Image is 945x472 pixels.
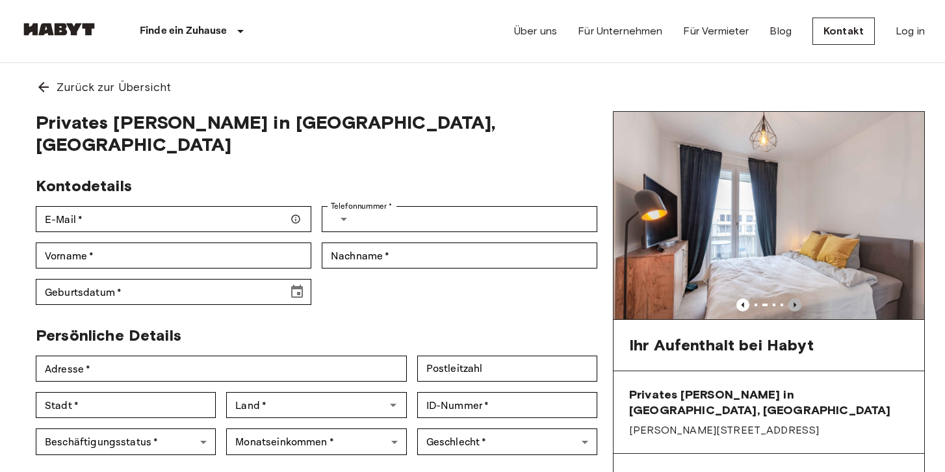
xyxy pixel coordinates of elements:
[683,23,749,39] a: Für Vermieter
[384,396,402,414] button: Open
[578,23,662,39] a: Für Unternehmen
[322,243,597,269] div: Nachname
[36,326,181,345] span: Persönliche Details
[140,23,227,39] p: Finde ein Zuhause
[417,392,597,418] div: ID-Nummer
[291,214,301,224] svg: Stellen Sie sicher, dass Ihre E-Mail-Adresse korrekt ist — wir senden Ihre Buchungsdetails dorthin.
[614,112,924,319] img: Marketing picture of unit DE-01-006-011-04HF
[36,392,216,418] div: Stadt
[36,111,597,155] span: Privates [PERSON_NAME] in [GEOGRAPHIC_DATA], [GEOGRAPHIC_DATA]
[629,423,909,438] span: [PERSON_NAME][STREET_ADDRESS]
[788,298,801,311] button: Previous image
[331,200,392,212] label: Telefonnummer
[36,176,132,195] span: Kontodetails
[36,206,311,232] div: E-Mail
[629,335,814,355] span: Ihr Aufenthalt bei Habyt
[514,23,557,39] a: Über uns
[36,356,407,382] div: Adresse
[57,79,171,96] span: Zurück zur Übersicht
[770,23,792,39] a: Blog
[20,23,98,36] img: Habyt
[284,279,310,305] button: Choose date
[417,356,597,382] div: Postleitzahl
[36,243,311,269] div: Vorname
[812,18,875,45] a: Kontakt
[629,387,909,418] span: Privates [PERSON_NAME] in [GEOGRAPHIC_DATA], [GEOGRAPHIC_DATA]
[896,23,925,39] a: Log in
[20,63,925,111] a: Zurück zur Übersicht
[331,206,357,232] button: Select country
[736,298,749,311] button: Previous image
